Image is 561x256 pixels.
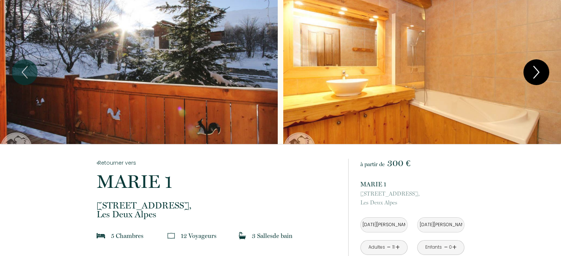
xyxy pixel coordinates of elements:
[360,161,385,168] span: à partir de
[360,179,464,189] p: MARIE 1
[111,231,143,241] p: 5 Chambre
[360,189,464,207] p: Les Deux Alpes
[387,158,410,168] span: 300 €
[214,232,217,239] span: s
[392,244,395,251] div: 11
[444,242,448,253] a: -
[361,218,407,232] input: Arrivée
[449,244,452,251] div: 0
[368,244,385,251] div: Adultes
[167,232,175,239] img: guests
[97,159,339,167] a: Retourner vers
[418,218,464,232] input: Départ
[425,244,442,251] div: Enfants
[395,242,400,253] a: +
[12,59,38,85] button: Previous
[252,231,292,241] p: 3 Salle de bain
[141,232,143,239] span: s
[387,242,391,253] a: -
[97,201,339,210] span: [STREET_ADDRESS],
[181,231,217,241] p: 12 Voyageur
[452,242,457,253] a: +
[270,232,273,239] span: s
[360,189,464,198] span: [STREET_ADDRESS],
[97,201,339,219] p: Les Deux Alpes
[523,59,549,85] button: Next
[97,172,339,191] p: MARIE 1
